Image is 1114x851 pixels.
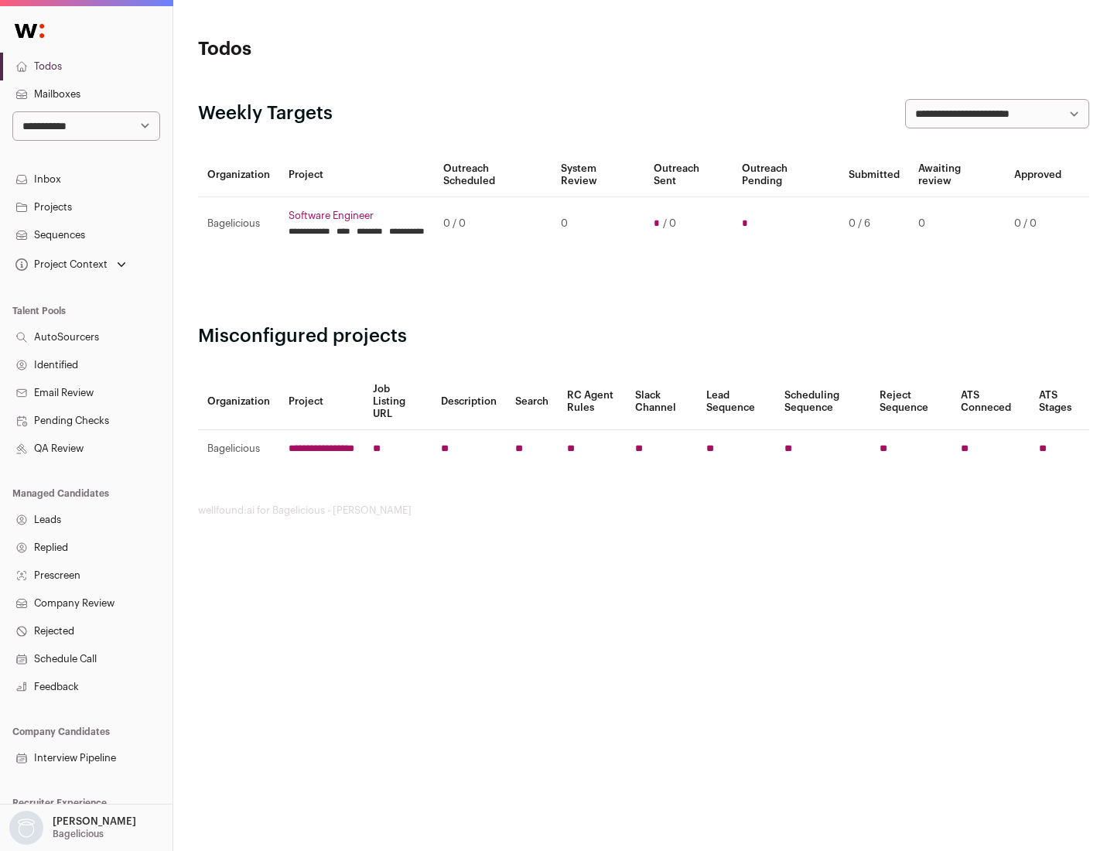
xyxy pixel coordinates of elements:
[12,254,129,275] button: Open dropdown
[6,811,139,845] button: Open dropdown
[626,374,697,430] th: Slack Channel
[839,153,909,197] th: Submitted
[909,153,1005,197] th: Awaiting review
[198,197,279,251] td: Bagelicious
[12,258,108,271] div: Project Context
[198,324,1089,349] h2: Misconfigured projects
[506,374,558,430] th: Search
[364,374,432,430] th: Job Listing URL
[434,153,552,197] th: Outreach Scheduled
[289,210,425,222] a: Software Engineer
[663,217,676,230] span: / 0
[53,815,136,828] p: [PERSON_NAME]
[198,153,279,197] th: Organization
[775,374,870,430] th: Scheduling Sequence
[279,153,434,197] th: Project
[6,15,53,46] img: Wellfound
[733,153,839,197] th: Outreach Pending
[552,153,644,197] th: System Review
[952,374,1029,430] th: ATS Conneced
[198,504,1089,517] footer: wellfound:ai for Bagelicious - [PERSON_NAME]
[839,197,909,251] td: 0 / 6
[198,430,279,468] td: Bagelicious
[53,828,104,840] p: Bagelicious
[552,197,644,251] td: 0
[697,374,775,430] th: Lead Sequence
[1005,197,1071,251] td: 0 / 0
[1005,153,1071,197] th: Approved
[558,374,625,430] th: RC Agent Rules
[432,374,506,430] th: Description
[1030,374,1089,430] th: ATS Stages
[870,374,952,430] th: Reject Sequence
[644,153,733,197] th: Outreach Sent
[198,37,495,62] h1: Todos
[198,101,333,126] h2: Weekly Targets
[434,197,552,251] td: 0 / 0
[198,374,279,430] th: Organization
[909,197,1005,251] td: 0
[279,374,364,430] th: Project
[9,811,43,845] img: nopic.png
